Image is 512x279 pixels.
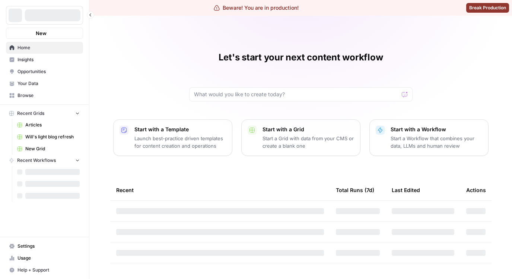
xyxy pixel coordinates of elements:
p: Start with a Template [134,126,226,133]
a: Will's light blog refresh [14,131,83,143]
p: Start with a Grid [263,126,354,133]
button: Break Production [466,3,509,13]
h1: Let's start your next content workflow [219,51,383,63]
div: Total Runs (7d) [336,180,374,200]
a: Insights [6,54,83,66]
a: Usage [6,252,83,264]
button: Recent Workflows [6,155,83,166]
button: Help + Support [6,264,83,276]
p: Start a Grid with data from your CMS or create a blank one [263,135,354,150]
span: Articles [25,122,80,128]
button: Start with a WorkflowStart a Workflow that combines your data, LLMs and human review [369,119,489,156]
a: Opportunities [6,66,83,78]
span: Recent Grids [17,110,44,117]
span: Your Data [18,80,80,87]
button: Start with a GridStart a Grid with data from your CMS or create a blank one [241,119,360,156]
span: New [36,29,47,37]
span: Will's light blog refresh [25,134,80,140]
span: Help + Support [18,267,80,273]
input: What would you like to create today? [194,91,399,98]
span: Browse [18,92,80,99]
span: Insights [18,56,80,63]
a: Your Data [6,78,83,90]
a: Settings [6,240,83,252]
div: Actions [466,180,486,200]
span: Home [18,44,80,51]
a: Articles [14,119,83,131]
p: Start a Workflow that combines your data, LLMs and human review [391,135,482,150]
div: Last Edited [392,180,420,200]
a: New Grid [14,143,83,155]
span: Opportunities [18,68,80,75]
span: Recent Workflows [17,157,56,164]
span: Usage [18,255,80,261]
div: Beware! You are in production! [214,4,299,12]
p: Launch best-practice driven templates for content creation and operations [134,135,226,150]
span: New Grid [25,145,80,152]
div: Recent [116,180,324,200]
button: Recent Grids [6,108,83,119]
span: Break Production [469,4,506,11]
button: New [6,28,83,39]
span: Settings [18,243,80,250]
a: Home [6,42,83,54]
p: Start with a Workflow [391,126,482,133]
a: Browse [6,90,83,101]
button: Start with a TemplateLaunch best-practice driven templates for content creation and operations [113,119,232,156]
